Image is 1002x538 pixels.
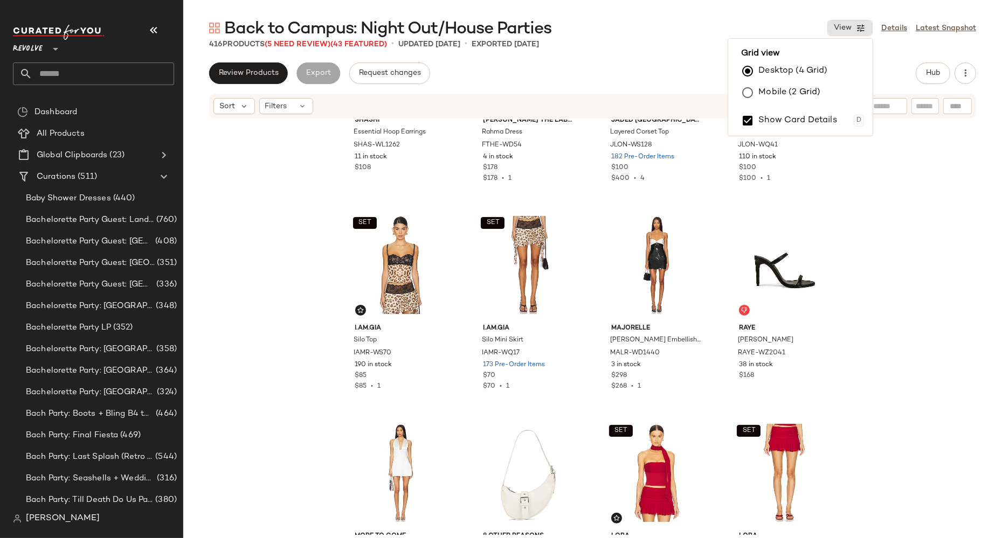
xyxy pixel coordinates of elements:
[26,322,111,334] span: Bachelorette Party LP
[355,116,446,125] span: SHASHI
[482,141,522,150] span: FTHE-WD54
[483,360,545,370] span: 173 Pre-Order Items
[155,386,177,399] span: (324)
[611,383,627,390] span: $268
[739,152,776,162] span: 110 in stock
[37,171,75,183] span: Curations
[354,336,377,345] span: Silo Top
[75,171,97,183] span: (511)
[738,348,785,358] span: RAYE-WZ2041
[638,383,641,390] span: 1
[26,408,154,420] span: Bach Party: Boots + Bling B4 the Ring
[391,38,394,51] span: •
[610,141,652,150] span: JLON-WS128
[209,40,223,48] span: 416
[155,472,177,485] span: (316)
[737,47,864,60] span: Grid view
[495,383,506,390] span: •
[265,101,287,112] span: Filters
[486,219,500,227] span: SET
[154,365,177,377] span: (364)
[398,39,460,50] p: updated [DATE]
[609,425,633,437] button: SET
[916,62,950,84] button: Hub
[26,512,100,525] span: [PERSON_NAME]
[614,427,627,435] span: SET
[611,152,674,162] span: 182 Pre-Order Items
[354,128,426,137] span: Essential Hoop Earrings
[630,175,640,182] span: •
[483,324,574,333] span: I.AM.GIA
[737,425,761,437] button: SET
[497,175,508,182] span: •
[610,336,701,345] span: [PERSON_NAME] Embellished Mini Dress
[854,115,864,127] div: D
[827,20,873,36] button: View
[355,360,392,370] span: 190 in stock
[13,37,43,56] span: Revolve
[349,62,430,84] button: Request changes
[155,257,177,269] span: (351)
[730,211,839,319] img: RAYE-WZ2041_V1.jpg
[355,371,367,381] span: $85
[767,175,770,182] span: 1
[26,451,153,463] span: Bach Party: Last Splash (Retro [GEOGRAPHIC_DATA])
[354,141,400,150] span: SHAS-WL1262
[37,128,85,140] span: All Products
[358,69,421,78] span: Request changes
[355,383,367,390] span: $85
[833,24,852,32] span: View
[758,60,827,82] label: Desktop (4 Grid)
[154,343,177,355] span: (358)
[756,175,767,182] span: •
[111,192,135,205] span: (440)
[742,427,756,435] span: SET
[347,211,455,319] img: IAMR-WS70_V1.jpg
[26,343,154,355] span: Bachelorette Party: [GEOGRAPHIC_DATA]
[627,383,638,390] span: •
[26,235,153,248] span: Bachelorette Party Guest: [GEOGRAPHIC_DATA]
[611,360,641,370] span: 3 in stock
[209,23,220,33] img: svg%3e
[209,39,387,50] div: Products
[474,211,583,319] img: IAMR-WQ17_V1.jpg
[265,40,330,48] span: (5 Need Review)
[26,214,154,226] span: Bachelorette Party Guest: Landing Page
[37,149,107,162] span: Global Clipboards
[154,300,177,312] span: (348)
[741,307,748,313] img: svg%3e
[153,494,177,506] span: (380)
[611,175,630,182] span: $400
[739,324,830,333] span: RAYE
[483,371,495,381] span: $70
[758,106,837,136] label: Show Card Details
[472,39,539,50] p: Exported [DATE]
[154,408,177,420] span: (464)
[26,429,118,442] span: Bach Party: Final Fiesta
[354,348,392,358] span: IAMR-WS70
[219,101,235,112] span: Sort
[640,175,645,182] span: 4
[465,38,467,51] span: •
[611,371,627,381] span: $298
[610,128,669,137] span: Layered Corset Top
[224,18,552,40] span: Back to Campus: Night Out/House Parties
[111,322,133,334] span: (352)
[483,163,497,173] span: $178
[17,107,28,117] img: svg%3e
[26,278,154,291] span: Bachelorette Party Guest: [GEOGRAPHIC_DATA]
[611,324,702,333] span: MAJORELLE
[603,211,711,319] img: MALR-WD1440_V1.jpg
[107,149,125,162] span: (23)
[353,217,377,229] button: SET
[483,175,497,182] span: $178
[154,214,177,226] span: (760)
[611,163,628,173] span: $100
[355,152,388,162] span: 11 in stock
[483,152,513,162] span: 4 in stock
[481,217,505,229] button: SET
[209,62,288,84] button: Review Products
[739,371,754,381] span: $168
[355,163,371,173] span: $108
[154,278,177,291] span: (336)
